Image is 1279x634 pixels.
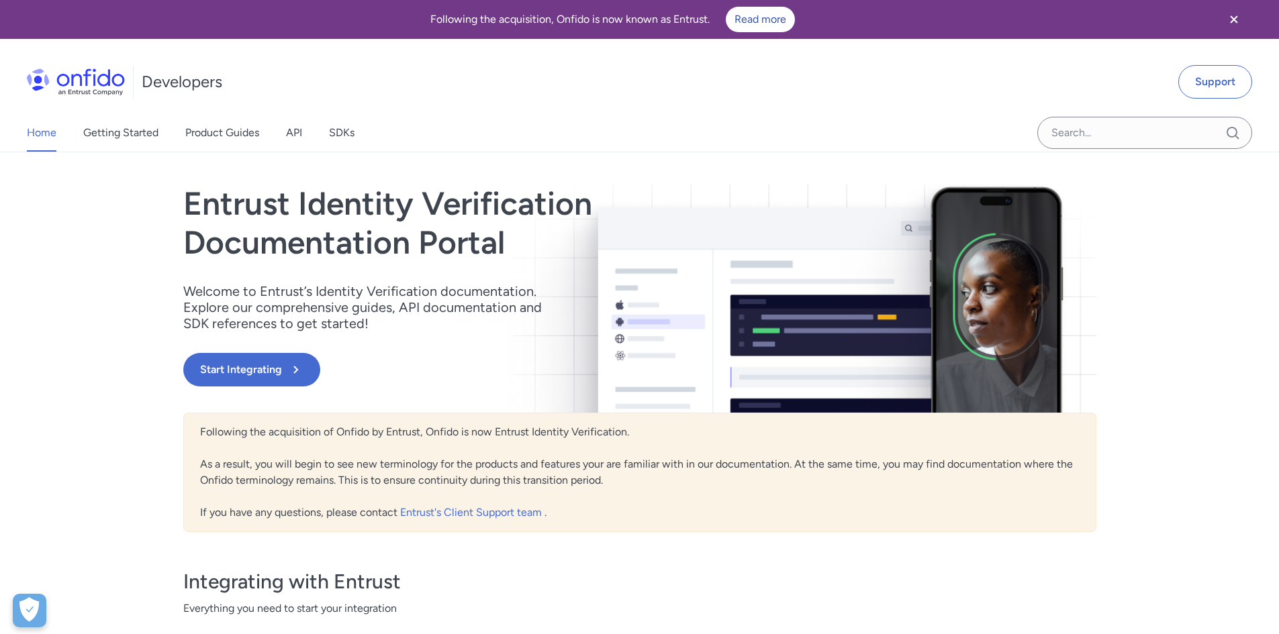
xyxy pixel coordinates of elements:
p: Welcome to Entrust’s Identity Verification documentation. Explore our comprehensive guides, API d... [183,283,559,331]
div: Following the acquisition, Onfido is now known as Entrust. [16,7,1209,32]
button: Start Integrating [183,353,320,386]
img: Onfido Logo [27,68,125,95]
input: Onfido search input field [1037,117,1252,149]
a: Start Integrating [183,353,822,386]
button: Close banner [1209,3,1259,36]
a: API [286,114,302,152]
h1: Entrust Identity Verification Documentation Portal [183,184,822,262]
a: Home [27,114,56,152]
a: Getting Started [83,114,158,152]
div: Following the acquisition of Onfido by Entrust, Onfido is now Entrust Identity Verification. As a... [183,413,1096,532]
a: SDKs [329,114,354,152]
h1: Developers [142,71,222,93]
span: Everything you need to start your integration [183,600,1096,617]
a: Product Guides [185,114,259,152]
h3: Integrating with Entrust [183,568,1096,595]
button: Open Preferences [13,594,46,627]
a: Support [1178,65,1252,99]
a: Read more [726,7,795,32]
div: Cookie Preferences [13,594,46,627]
svg: Close banner [1226,11,1242,28]
a: Entrust's Client Support team [400,506,544,519]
